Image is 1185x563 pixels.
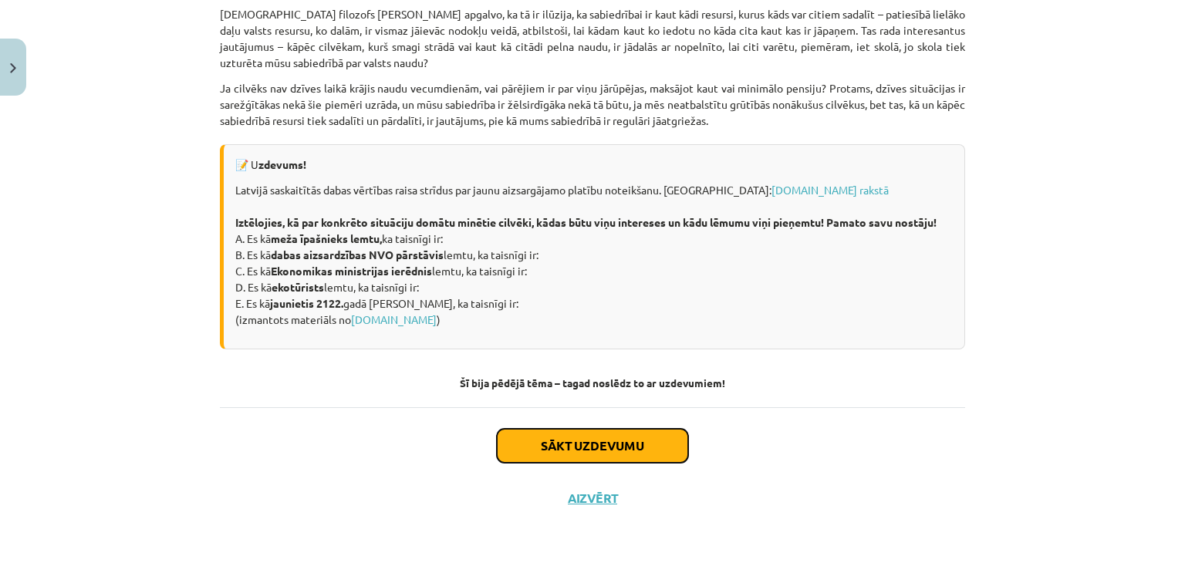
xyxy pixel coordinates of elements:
[271,264,432,278] strong: Ekonomikas ministrijas ierēdnis
[497,429,688,463] button: Sākt uzdevumu
[272,280,324,294] strong: ekotūrists
[771,183,889,197] a: [DOMAIN_NAME] rakstā
[351,312,437,326] a: [DOMAIN_NAME]
[235,215,937,229] strong: Iztēlojies, kā par konkrēto situāciju domātu minētie cilvēki, kādas būtu viņu intereses un kādu l...
[258,157,306,171] strong: zdevums!
[270,296,343,310] strong: jaunietis 2122.
[235,157,953,173] p: 📝 U
[10,63,16,73] img: icon-close-lesson-0947bae3869378f0d4975bcd49f059093ad1ed9edebbc8119c70593378902aed.svg
[563,491,622,506] button: Aizvērt
[235,182,953,328] p: Latvijā saskaitītās dabas vērtības raisa strīdus par jaunu aizsargājamo platību noteikšanu. [GEOG...
[271,248,444,261] strong: dabas aizsardzības NVO pārstāvis
[220,80,965,129] p: Ja cilvēks nav dzīves laikā krājis naudu vecumdienām, vai pārējiem ir par viņu jārūpējas, maksājo...
[271,231,382,245] strong: meža īpašnieks lemtu,
[460,376,725,389] strong: Šī bija pēdējā tēma – tagad noslēdz to ar uzdevumiem!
